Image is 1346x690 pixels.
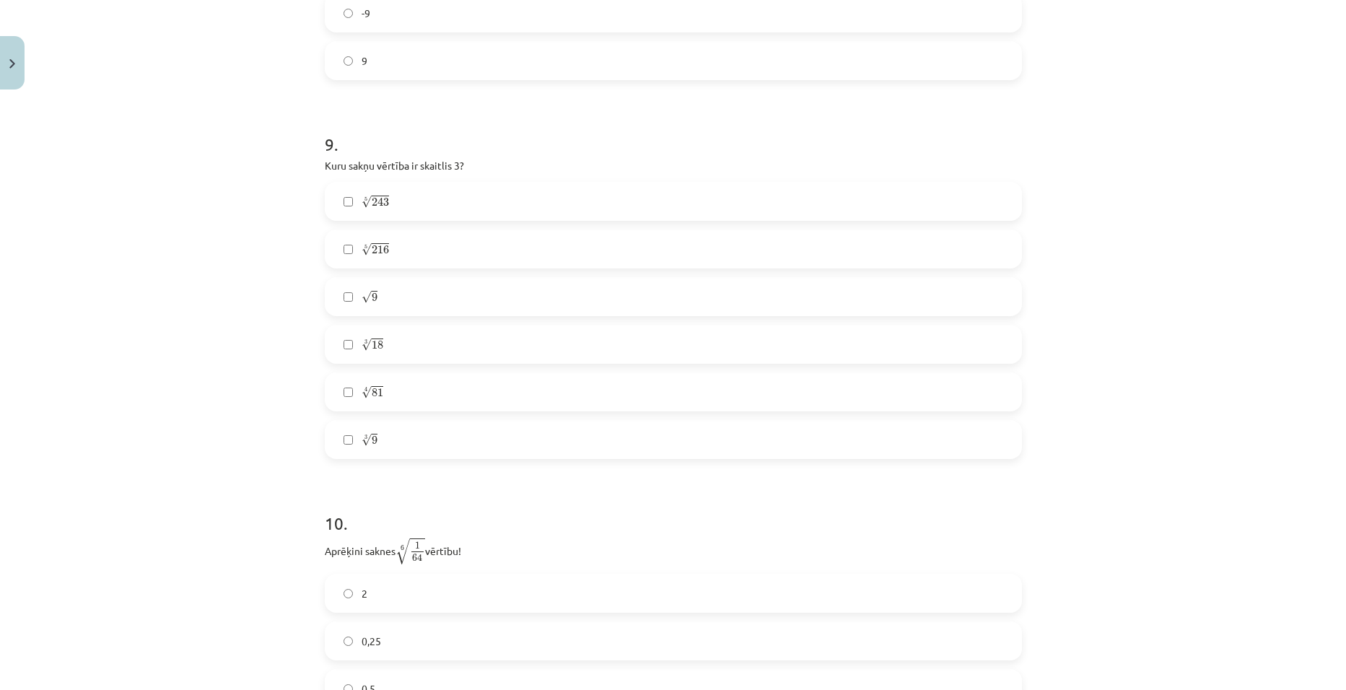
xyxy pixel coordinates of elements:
span: -9 [362,6,370,21]
input: 9 [344,56,353,66]
img: icon-close-lesson-0947bae3869378f0d4975bcd49f059093ad1ed9edebbc8119c70593378902aed.svg [9,59,15,69]
span: √ [362,196,372,208]
span: √ [362,243,372,256]
input: -9 [344,9,353,18]
input: 2 [344,589,353,598]
span: 243 [372,198,389,206]
span: 9 [372,436,377,445]
span: 1 [415,542,420,549]
span: 216 [372,245,389,254]
p: Kuru sakņu vērtība ir skaitlis 3? [325,158,1022,173]
span: √ [362,291,372,303]
span: √ [396,538,410,564]
h1: 10 . [325,488,1022,533]
span: 64 [412,554,422,562]
span: 18 [372,341,383,349]
p: Aprēķini saknes vērtību! [325,537,1022,565]
input: 0,25 [344,637,353,646]
span: √ [362,434,372,446]
span: 9 [362,53,367,69]
span: √ [362,386,372,398]
span: √ [362,339,372,351]
h1: 9 . [325,109,1022,154]
span: 81 [372,388,383,397]
span: 9 [372,293,377,302]
span: 2 [362,586,367,601]
span: 0,25 [362,634,381,649]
